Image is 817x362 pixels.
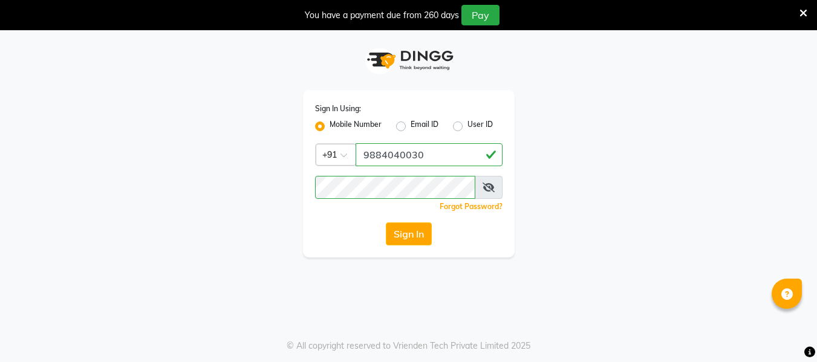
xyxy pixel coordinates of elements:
button: Sign In [386,222,432,245]
a: Forgot Password? [440,202,503,211]
label: Mobile Number [330,119,382,134]
iframe: chat widget [766,314,805,350]
div: You have a payment due from 260 days [305,9,459,22]
button: Pay [461,5,500,25]
input: Username [315,176,475,199]
img: logo1.svg [360,42,457,78]
input: Username [356,143,503,166]
label: Sign In Using: [315,103,361,114]
label: Email ID [411,119,438,134]
label: User ID [467,119,493,134]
